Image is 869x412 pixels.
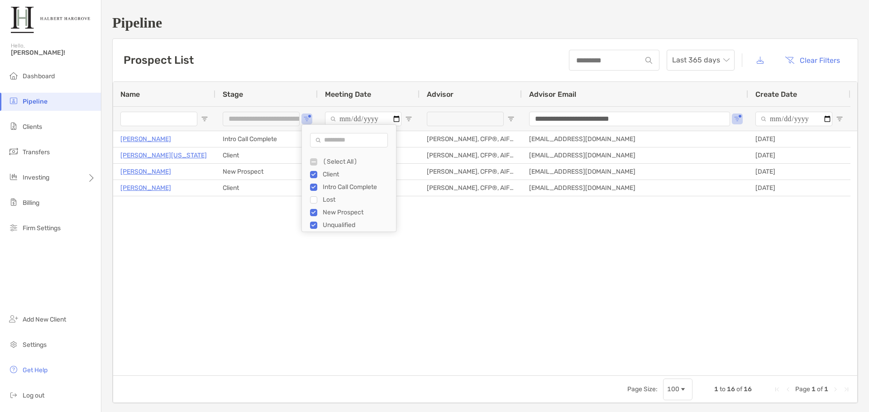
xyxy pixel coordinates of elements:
[755,90,797,99] span: Create Date
[23,341,47,349] span: Settings
[215,131,318,147] div: Intro Call Complete
[8,121,19,132] img: clients icon
[427,90,454,99] span: Advisor
[755,112,832,126] input: Create Date Filter Input
[812,385,816,393] span: 1
[420,164,522,180] div: [PERSON_NAME], CFP®, AIF®
[8,222,19,233] img: firm-settings icon
[420,131,522,147] div: [PERSON_NAME], CFP®, AIF®
[8,197,19,208] img: billing icon
[8,313,19,324] img: add_new_client icon
[11,4,90,36] img: Zoe Logo
[645,57,652,64] img: input icon
[8,339,19,350] img: settings icon
[323,170,391,178] div: Client
[817,385,823,393] span: of
[832,386,839,393] div: Next Page
[748,131,850,147] div: [DATE]
[672,50,729,70] span: Last 365 days
[405,115,412,123] button: Open Filter Menu
[784,386,792,393] div: Previous Page
[522,180,748,196] div: [EMAIL_ADDRESS][DOMAIN_NAME]
[323,183,391,191] div: Intro Call Complete
[23,392,44,399] span: Log out
[303,115,310,123] button: Open Filter Menu
[302,156,396,232] div: Filter List
[120,133,171,145] a: [PERSON_NAME]
[23,123,42,131] span: Clients
[23,174,49,181] span: Investing
[667,385,679,393] div: 100
[748,180,850,196] div: [DATE]
[522,147,748,163] div: [EMAIL_ADDRESS][DOMAIN_NAME]
[120,182,171,194] a: [PERSON_NAME]
[507,115,515,123] button: Open Filter Menu
[8,389,19,400] img: logout icon
[843,386,850,393] div: Last Page
[420,147,522,163] div: [PERSON_NAME], CFP®, AIF®
[323,208,391,216] div: New Prospect
[23,98,48,105] span: Pipeline
[8,364,19,375] img: get-help icon
[522,131,748,147] div: [EMAIL_ADDRESS][DOMAIN_NAME]
[215,164,318,180] div: New Prospect
[727,385,735,393] span: 16
[201,115,208,123] button: Open Filter Menu
[734,115,741,123] button: Open Filter Menu
[824,385,828,393] span: 1
[223,90,243,99] span: Stage
[120,112,197,126] input: Name Filter Input
[778,50,847,70] button: Clear Filters
[23,224,61,232] span: Firm Settings
[744,385,752,393] span: 16
[23,366,48,374] span: Get Help
[325,112,401,126] input: Meeting Date Filter Input
[836,115,843,123] button: Open Filter Menu
[8,171,19,182] img: investing icon
[124,54,194,66] h3: Prospect List
[795,385,810,393] span: Page
[529,112,730,126] input: Advisor Email Filter Input
[323,158,391,166] div: (Select All)
[120,90,140,99] span: Name
[663,379,692,400] div: Page Size
[301,124,396,232] div: Column Filter
[774,386,781,393] div: First Page
[323,196,391,204] div: Lost
[325,90,371,99] span: Meeting Date
[8,70,19,81] img: dashboard icon
[522,164,748,180] div: [EMAIL_ADDRESS][DOMAIN_NAME]
[8,95,19,106] img: pipeline icon
[11,49,95,57] span: [PERSON_NAME]!
[112,14,858,31] h1: Pipeline
[748,164,850,180] div: [DATE]
[748,147,850,163] div: [DATE]
[8,146,19,157] img: transfers icon
[23,148,50,156] span: Transfers
[23,72,55,80] span: Dashboard
[120,166,171,177] a: [PERSON_NAME]
[310,133,388,147] input: Search filter values
[420,180,522,196] div: [PERSON_NAME], CFP®, AIF®
[215,147,318,163] div: Client
[23,199,39,207] span: Billing
[215,180,318,196] div: Client
[714,385,718,393] span: 1
[720,385,726,393] span: to
[736,385,742,393] span: of
[23,316,66,323] span: Add New Client
[627,385,658,393] div: Page Size:
[529,90,576,99] span: Advisor Email
[323,221,391,229] div: Unqualified
[120,150,207,161] a: [PERSON_NAME][US_STATE]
